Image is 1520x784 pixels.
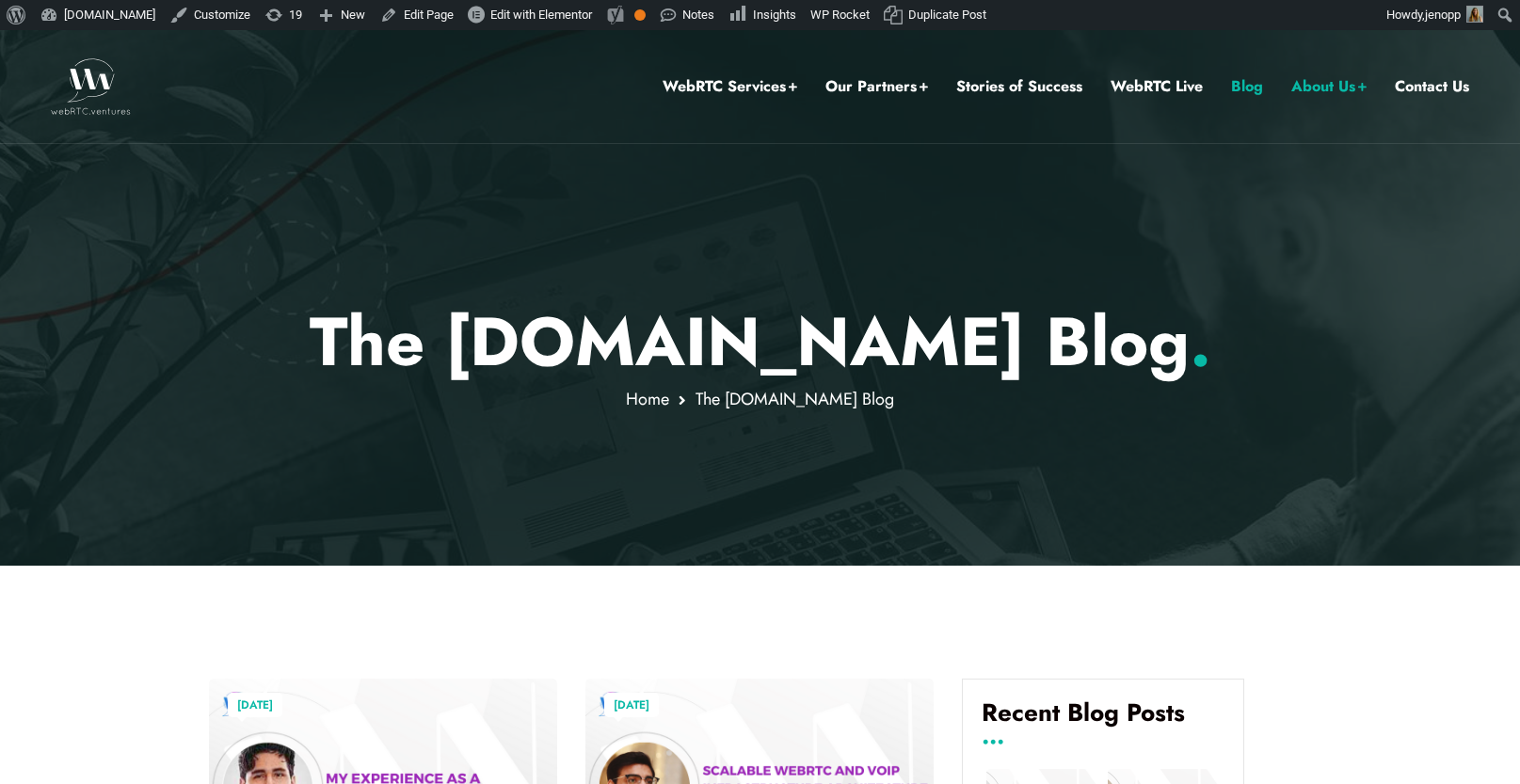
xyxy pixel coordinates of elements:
[1111,74,1203,99] a: WebRTC Live
[1190,293,1211,391] span: .
[1395,74,1469,99] a: Contact Us
[825,74,928,99] a: Our Partners
[1231,74,1263,99] a: Blog
[956,74,1082,99] a: Stories of Success
[228,693,282,717] a: [DATE]
[1291,74,1367,99] a: About Us
[604,693,659,717] a: [DATE]
[663,74,797,99] a: WebRTC Services
[982,698,1224,742] h4: Recent Blog Posts
[209,301,1311,382] p: The [DOMAIN_NAME] Blog
[1425,8,1461,22] span: jenopp
[51,58,131,115] img: WebRTC.ventures
[490,8,592,22] span: Edit with Elementor
[634,9,646,21] div: OK
[626,387,669,411] a: Home
[696,387,894,411] span: The [DOMAIN_NAME] Blog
